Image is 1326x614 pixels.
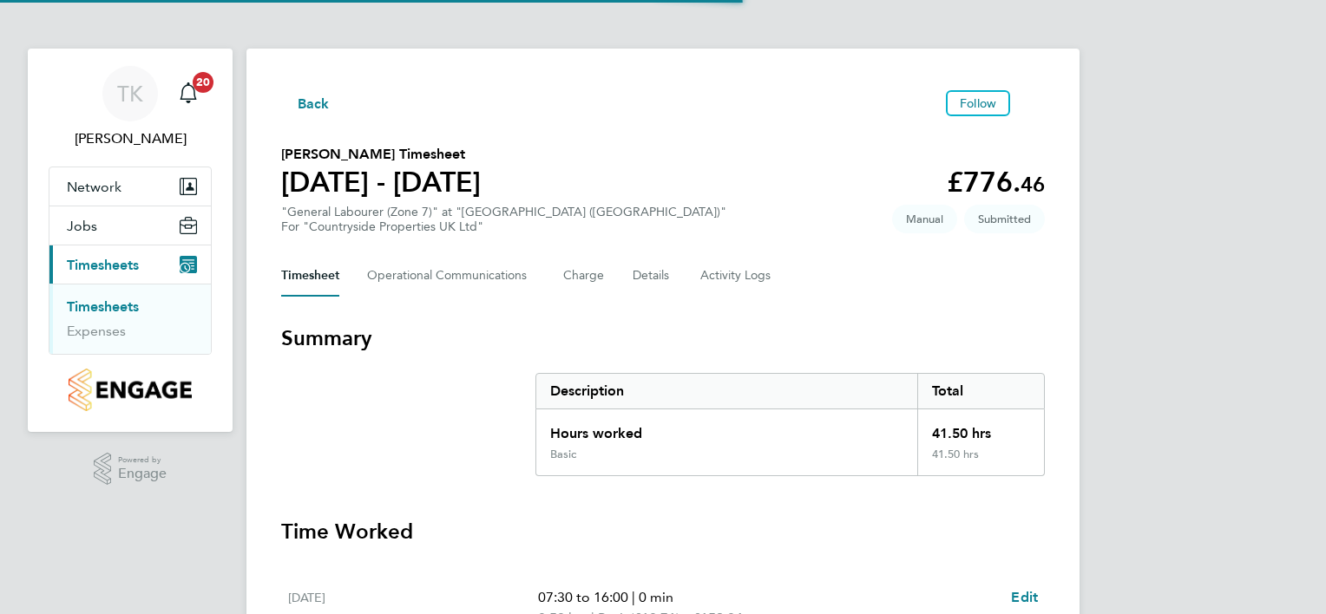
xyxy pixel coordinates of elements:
button: Charge [563,255,605,297]
span: Powered by [118,453,167,467]
button: Operational Communications [367,255,535,297]
span: TK [117,82,143,105]
span: Follow [960,95,996,111]
div: Timesheets [49,284,211,354]
a: 20 [171,66,206,121]
span: Edit [1011,589,1038,605]
span: Back [298,94,330,114]
a: TK[PERSON_NAME] [49,66,212,149]
div: Hours worked [536,409,917,447]
div: 41.50 hrs [917,409,1044,447]
span: 20 [193,72,213,93]
div: "General Labourer (Zone 7)" at "[GEOGRAPHIC_DATA] ([GEOGRAPHIC_DATA])" [281,205,726,234]
app-decimal: £776. [947,166,1045,199]
button: Follow [946,90,1010,116]
h3: Time Worked [281,518,1045,545]
h1: [DATE] - [DATE] [281,165,481,199]
a: Timesheets [67,298,139,315]
nav: Main navigation [28,49,233,432]
a: Edit [1011,587,1038,608]
h3: Summary [281,324,1045,352]
span: This timesheet was manually created. [892,205,957,233]
span: Network [67,179,121,195]
a: Expenses [67,323,126,339]
button: Timesheet [281,255,339,297]
button: Back [281,92,330,114]
a: Powered byEngage [94,453,167,486]
button: Details [633,255,673,297]
div: Basic [550,447,576,461]
a: Go to home page [49,369,212,411]
div: For "Countryside Properties UK Ltd" [281,219,726,234]
span: 07:30 to 16:00 [538,589,628,605]
span: 0 min [639,589,673,605]
span: 46 [1021,172,1045,197]
div: 41.50 hrs [917,447,1044,475]
button: Network [49,167,211,206]
span: This timesheet is Submitted. [964,205,1045,233]
button: Activity Logs [700,255,773,297]
button: Timesheets [49,245,211,284]
span: | [632,589,635,605]
button: Timesheets Menu [1017,99,1045,108]
button: Jobs [49,206,211,245]
span: Jobs [67,218,97,234]
div: Description [536,374,917,408]
img: countryside-properties-logo-retina.png [69,369,191,411]
span: Tony Kavanagh [49,128,212,149]
span: Engage [118,467,167,481]
div: Total [917,374,1044,408]
div: Summary [535,373,1045,476]
h2: [PERSON_NAME] Timesheet [281,144,481,165]
span: Timesheets [67,257,139,273]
